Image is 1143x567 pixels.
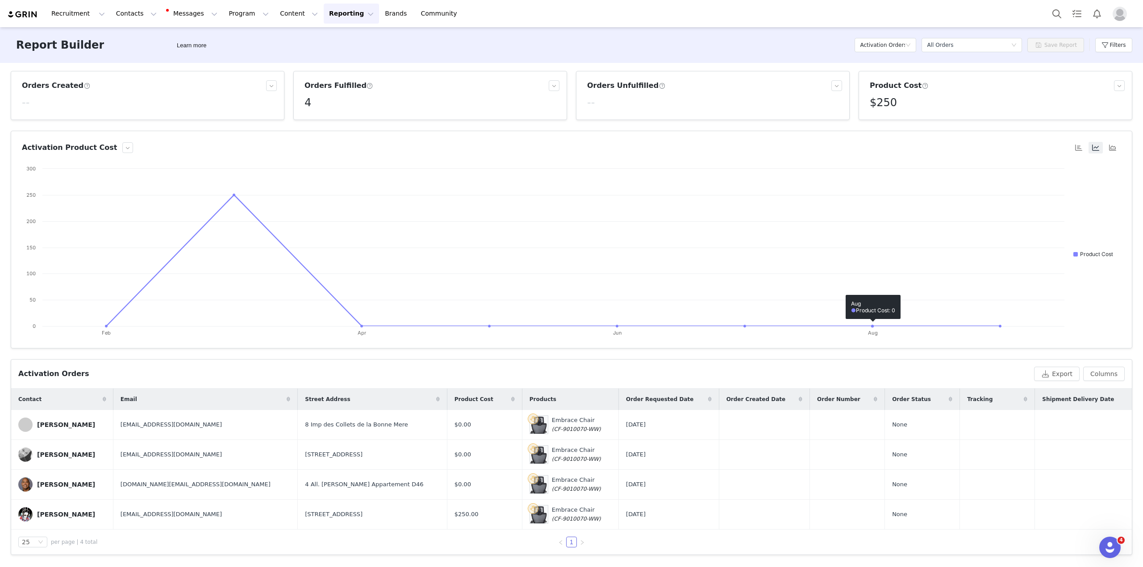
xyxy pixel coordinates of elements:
[530,395,556,403] span: Products
[26,192,36,198] text: 250
[38,539,43,546] i: icon: down
[892,450,907,459] span: None
[1113,7,1127,21] img: placeholder-profile.jpg
[552,416,601,433] div: Embrace Chair
[18,477,33,492] img: 55b45ca8-0e90-49e2-a7d7-597d9536f08f.jpg
[626,420,646,429] span: [DATE]
[892,510,907,519] span: None
[121,420,222,429] span: [EMAIL_ADDRESS][DOMAIN_NAME]
[530,476,548,493] img: Product Image
[46,4,110,24] button: Recruitment
[1047,4,1067,24] button: Search
[358,330,366,336] text: Apr
[1034,367,1080,381] button: Export
[726,395,785,403] span: Order Created Date
[163,4,223,24] button: Messages
[324,4,379,24] button: Reporting
[613,330,622,336] text: Jun
[870,95,897,111] h5: $250
[18,477,106,492] a: [PERSON_NAME]
[905,42,911,49] i: icon: down
[111,4,162,24] button: Contacts
[447,500,522,530] td: $250.00
[580,540,585,545] i: icon: right
[121,395,137,403] span: Email
[552,426,601,432] span: (CF-9010070-WW)
[29,297,36,303] text: 50
[447,410,522,440] td: $0.00
[626,480,646,489] span: [DATE]
[530,416,548,434] img: Product Image
[552,486,601,492] span: (CF-9010070-WW)
[7,10,38,19] img: grin logo
[22,80,90,91] h3: Orders Created
[817,395,860,403] span: Order Number
[626,510,646,519] span: [DATE]
[577,537,588,547] li: Next Page
[102,330,111,336] text: Feb
[22,95,29,111] h5: --
[26,270,36,277] text: 100
[18,507,33,521] img: 7cda6265-ba52-4543-b3f6-fdc77ef16d93.jpg
[552,446,601,463] div: Embrace Chair
[555,537,566,547] li: Previous Page
[175,41,208,50] div: Tooltip anchor
[455,395,493,403] span: Product Cost
[567,537,576,547] a: 1
[18,507,106,521] a: [PERSON_NAME]
[552,456,601,462] span: (CF-9010070-WW)
[530,446,548,464] img: Product Image
[558,540,563,545] i: icon: left
[1067,4,1087,24] a: Tasks
[892,395,931,403] span: Order Status
[37,421,95,428] div: [PERSON_NAME]
[26,218,36,224] text: 200
[868,330,878,336] text: Aug
[121,480,271,489] span: [DOMAIN_NAME][EMAIL_ADDRESS][DOMAIN_NAME]
[860,38,905,52] h5: Activation Orders
[305,420,408,429] span: 8 Imp des Collets de la Bonne Mere
[18,447,33,462] img: 933ab5c6-a65e-4c2a-b6db-80d2eef18fd7.jpg
[927,38,953,52] div: All Orders
[18,418,106,432] a: [PERSON_NAME]
[1099,537,1121,558] iframe: Intercom live chat
[552,516,601,522] span: (CF-9010070-WW)
[530,505,548,523] img: Product Image
[18,447,106,462] a: [PERSON_NAME]
[587,80,665,91] h3: Orders Unfulfilled
[447,470,522,500] td: $0.00
[37,451,95,458] div: [PERSON_NAME]
[305,395,350,403] span: Street Address
[18,368,89,379] div: Activation Orders
[223,4,274,24] button: Program
[1027,38,1084,52] button: Save Report
[1107,7,1136,21] button: Profile
[552,476,601,493] div: Embrace Chair
[1118,537,1125,544] span: 4
[275,4,323,24] button: Content
[626,395,693,403] span: Order Requested Date
[305,80,373,91] h3: Orders Fulfilled
[26,166,36,172] text: 300
[552,505,601,523] div: Embrace Chair
[1083,367,1125,381] button: Columns
[16,37,104,53] h3: Report Builder
[22,142,117,153] h3: Activation Product Cost
[121,510,222,519] span: [EMAIL_ADDRESS][DOMAIN_NAME]
[587,95,595,111] h5: --
[447,440,522,470] td: $0.00
[1011,42,1017,49] i: icon: down
[26,244,36,251] text: 150
[37,481,95,488] div: [PERSON_NAME]
[33,323,36,329] text: 0
[121,450,222,459] span: [EMAIL_ADDRESS][DOMAIN_NAME]
[626,450,646,459] span: [DATE]
[870,80,928,91] h3: Product Cost
[18,395,42,403] span: Contact
[892,480,907,489] span: None
[22,537,30,547] div: 25
[305,510,363,519] span: [STREET_ADDRESS]
[1042,395,1114,403] span: Shipment Delivery Date
[1080,251,1113,257] text: Product Cost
